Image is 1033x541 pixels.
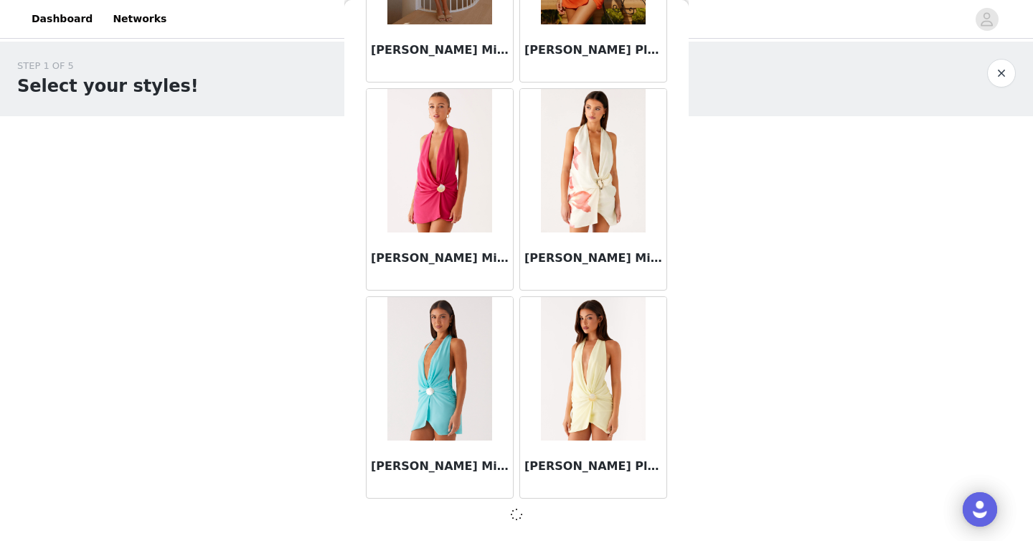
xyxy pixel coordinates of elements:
[963,492,997,527] div: Open Intercom Messenger
[23,3,101,35] a: Dashboard
[524,42,662,59] h3: [PERSON_NAME] Plunge Mini Dress - Orange
[387,89,491,232] img: Eleanora Plunge Mini Dress - Pink
[980,8,994,31] div: avatar
[371,250,509,267] h3: [PERSON_NAME] Mini Dress - Pink
[371,458,509,475] h3: [PERSON_NAME] Mini Dress - Turquoise
[17,59,199,73] div: STEP 1 OF 5
[17,73,199,99] h1: Select your styles!
[541,89,645,232] img: Eleanora Plunge Mini Dress - Siena Floral
[371,42,509,59] h3: [PERSON_NAME] Mini Dress - Lime
[104,3,175,35] a: Networks
[524,458,662,475] h3: [PERSON_NAME] Plunge Mini Dress - Yellow
[387,297,491,441] img: Eleanora Plunge Mini Dress - Turquoise
[541,297,645,441] img: Eleanora Plunge Mini Dress - Yellow
[524,250,662,267] h3: [PERSON_NAME] Mini Dress - Siena Floral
